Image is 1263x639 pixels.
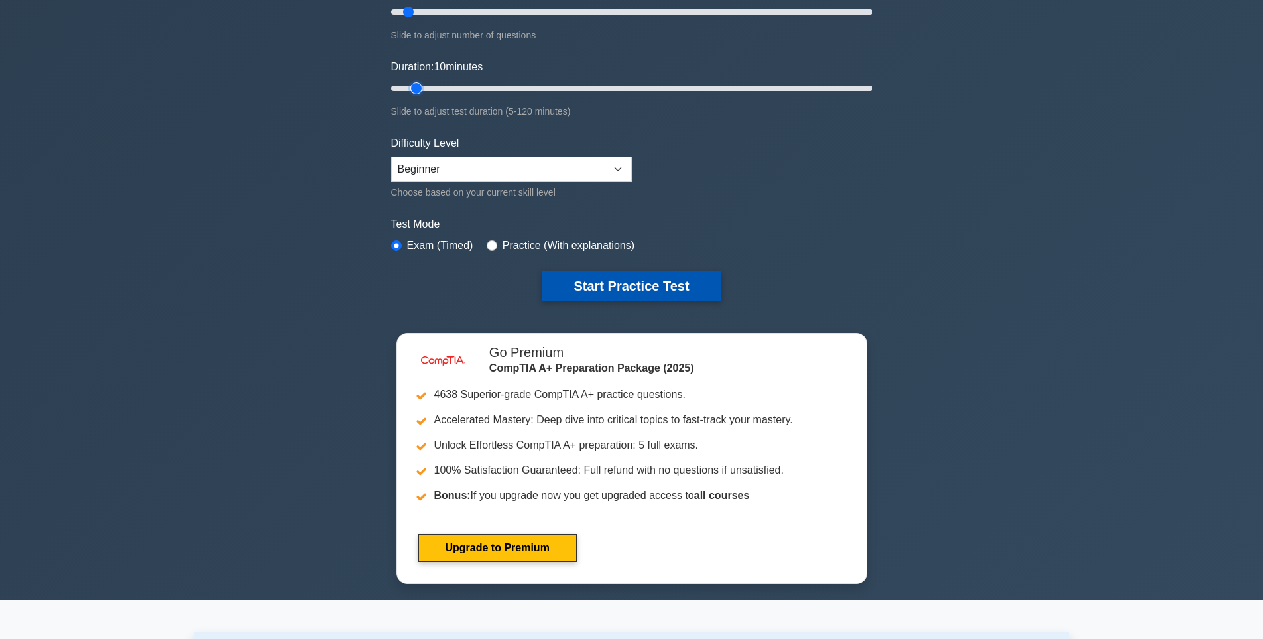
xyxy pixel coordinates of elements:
label: Difficulty Level [391,135,459,151]
label: Practice (With explanations) [503,238,634,253]
label: Duration: minutes [391,59,483,75]
span: 10 [434,61,446,72]
div: Slide to adjust number of questions [391,27,872,43]
label: Test Mode [391,216,872,232]
label: Exam (Timed) [407,238,473,253]
div: Choose based on your current skill level [391,184,632,200]
button: Start Practice Test [542,271,721,301]
a: Upgrade to Premium [418,534,577,562]
div: Slide to adjust test duration (5-120 minutes) [391,104,872,119]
